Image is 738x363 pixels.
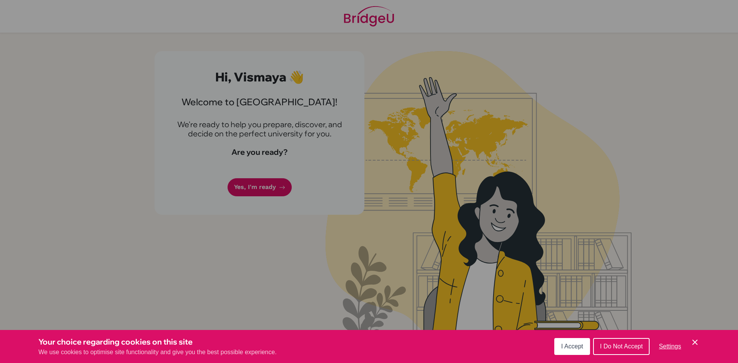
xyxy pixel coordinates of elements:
h3: Your choice regarding cookies on this site [38,336,277,348]
button: I Accept [554,338,590,355]
p: We use cookies to optimise site functionality and give you the best possible experience. [38,348,277,357]
span: I Do Not Accept [600,343,643,350]
button: Save and close [690,338,700,347]
span: Settings [659,343,681,350]
button: I Do Not Accept [593,338,650,355]
button: Settings [653,339,687,354]
span: I Accept [561,343,583,350]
